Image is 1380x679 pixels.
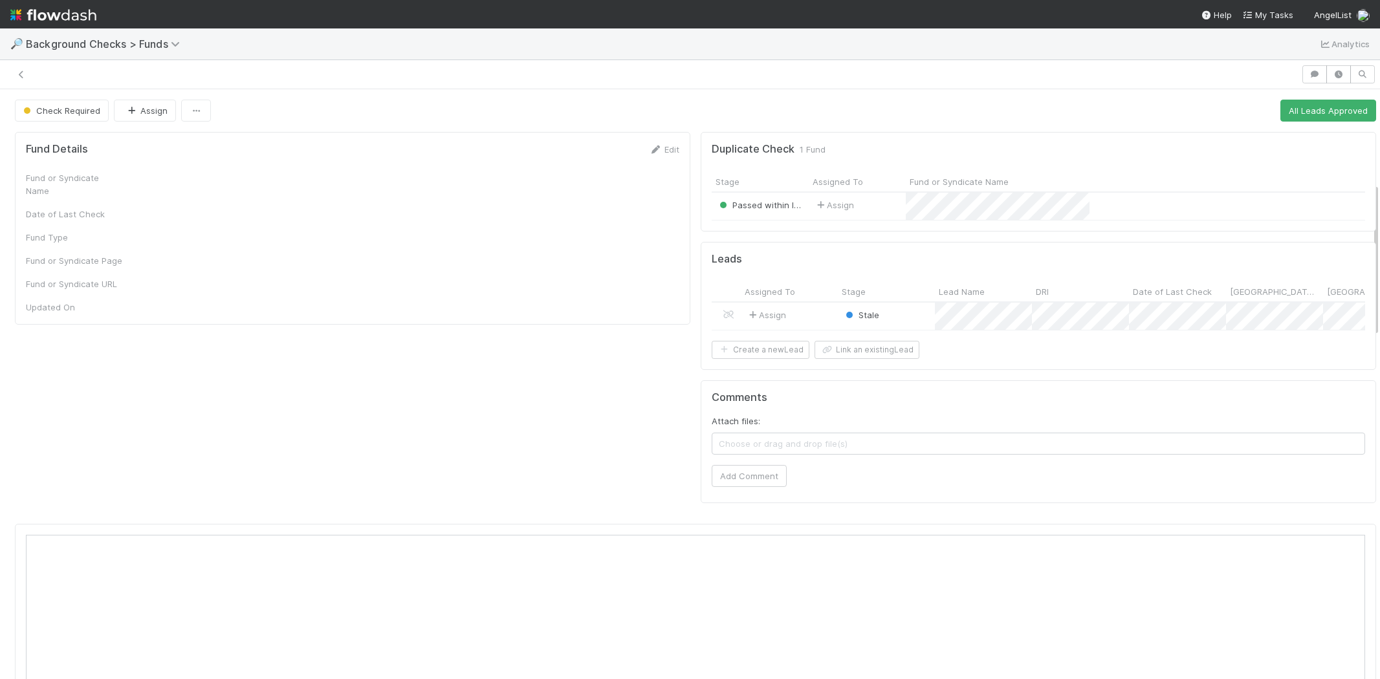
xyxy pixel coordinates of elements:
span: Choose or drag and drop file(s) [712,433,1364,454]
button: Link an existingLead [815,341,919,359]
a: My Tasks [1242,8,1293,21]
h5: Fund Details [26,143,88,156]
div: Fund or Syndicate Name [26,171,123,197]
div: Stale [843,308,879,321]
a: Analytics [1319,36,1370,52]
h5: Leads [712,253,742,266]
span: Date of Last Check [1133,285,1212,298]
button: Add Comment [712,465,787,487]
span: AngelList [1314,10,1352,20]
span: My Tasks [1242,10,1293,20]
div: Fund or Syndicate Page [26,254,123,267]
div: Date of Last Check [26,208,123,221]
span: Fund or Syndicate Name [910,175,1009,188]
div: Passed within last 12 months [717,199,802,211]
img: logo-inverted-e16ddd16eac7371096b0.svg [10,4,96,26]
span: Assign [814,199,854,211]
span: Assigned To [745,285,795,298]
span: 1 Fund [800,143,826,156]
h5: Comments [712,391,1365,404]
span: Passed within last 12 months [717,200,851,210]
button: Check Required [15,100,109,122]
span: Stale [843,310,879,320]
span: Check Required [21,105,100,116]
span: Background Checks > Funds [26,38,186,50]
button: Assign [114,100,176,122]
div: Fund or Syndicate URL [26,277,123,290]
div: Updated On [26,301,123,314]
span: DRI [1036,285,1049,298]
button: Create a newLead [712,341,809,359]
a: Edit [649,144,679,155]
span: Assign [746,308,786,321]
div: Fund Type [26,231,123,244]
div: Help [1201,8,1232,21]
h5: Duplicate Check [712,143,794,156]
label: Attach files: [712,415,760,427]
img: avatar_5106bb14-94e9-4897-80de-6ae81081f36d.png [1357,9,1370,22]
button: All Leads Approved [1280,100,1376,122]
span: Assigned To [813,175,863,188]
span: [GEOGRAPHIC_DATA] Check? [1230,285,1320,298]
span: 🔎 [10,38,23,49]
span: Stage [716,175,739,188]
span: Lead Name [939,285,985,298]
span: Stage [842,285,866,298]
